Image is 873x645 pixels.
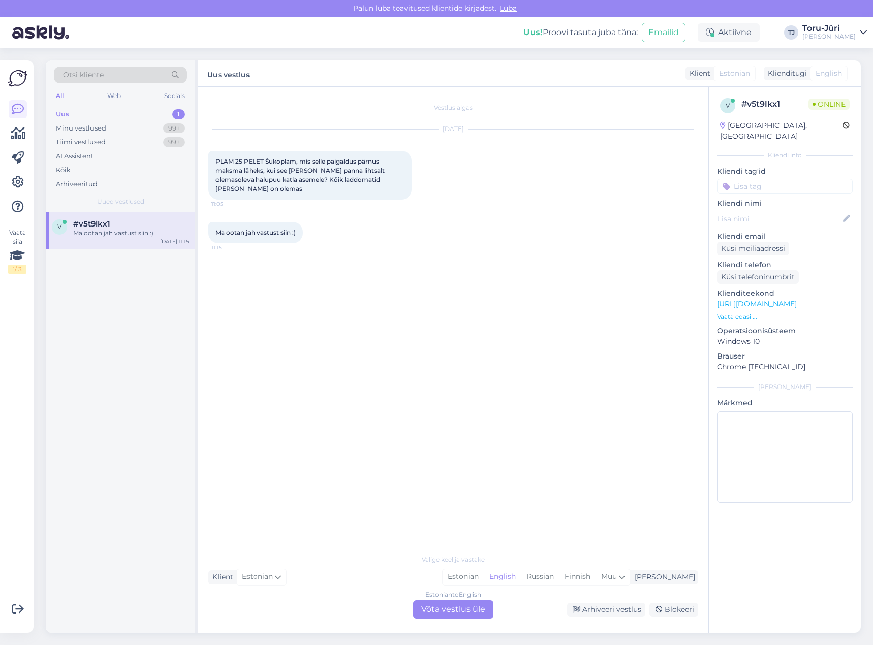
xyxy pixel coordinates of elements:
div: Küsi telefoninumbrit [717,270,799,284]
div: [PERSON_NAME] [631,572,695,583]
div: Klient [685,68,710,79]
span: PLAM 25 PELET Šukoplam, mis selle paigaldus pärnus maksma läheks, kui see [PERSON_NAME] panna lih... [215,157,386,192]
p: Brauser [717,351,853,362]
span: #v5t9lkx1 [73,219,110,229]
div: Arhiveeri vestlus [567,603,645,617]
span: English [816,68,842,79]
p: Kliendi nimi [717,198,853,209]
div: Klient [208,572,233,583]
a: Toru-Jüri[PERSON_NAME] [802,24,867,41]
div: Proovi tasuta juba täna: [523,26,638,39]
div: Estonian [443,569,484,585]
div: Arhiveeritud [56,179,98,189]
span: 11:15 [211,244,250,251]
div: Vaata siia [8,228,26,274]
span: v [57,223,61,231]
div: Aktiivne [698,23,760,42]
div: Estonian to English [425,590,481,599]
span: v [726,102,730,109]
input: Lisa nimi [718,213,841,224]
input: Lisa tag [717,179,853,194]
a: [URL][DOMAIN_NAME] [717,299,797,308]
div: Kliendi info [717,151,853,160]
div: [GEOGRAPHIC_DATA], [GEOGRAPHIC_DATA] [720,120,843,142]
div: [DATE] [208,124,698,134]
div: 99+ [163,123,185,134]
div: 1 [172,109,185,119]
div: TJ [784,25,798,40]
img: Askly Logo [8,69,27,88]
b: Uus! [523,27,543,37]
div: [PERSON_NAME] [802,33,856,41]
div: [PERSON_NAME] [717,382,853,392]
button: Emailid [642,23,685,42]
div: Uus [56,109,69,119]
div: Russian [521,569,559,585]
p: Chrome [TECHNICAL_ID] [717,362,853,372]
div: Ma ootan jah vastust siin :) [73,229,189,238]
p: Vaata edasi ... [717,312,853,321]
div: Finnish [559,569,596,585]
span: Luba [496,4,520,13]
span: 11:05 [211,200,250,208]
div: 99+ [163,137,185,147]
p: Klienditeekond [717,288,853,299]
div: Web [105,89,123,103]
div: Vestlus algas [208,103,698,112]
div: # v5t9lkx1 [741,98,808,110]
div: English [484,569,521,585]
span: Ma ootan jah vastust siin :) [215,229,296,236]
div: Minu vestlused [56,123,106,134]
div: Kõik [56,165,71,175]
div: Valige keel ja vastake [208,555,698,564]
span: Online [808,99,850,110]
div: Tiimi vestlused [56,137,106,147]
div: Blokeeri [649,603,698,617]
p: Kliendi telefon [717,260,853,270]
div: Küsi meiliaadressi [717,242,789,255]
div: Klienditugi [764,68,807,79]
div: AI Assistent [56,151,93,162]
div: Socials [162,89,187,103]
span: Estonian [242,571,273,583]
p: Kliendi tag'id [717,166,853,177]
span: Muu [601,572,617,581]
p: Windows 10 [717,336,853,347]
div: 1 / 3 [8,265,26,274]
div: Toru-Jüri [802,24,856,33]
span: Otsi kliente [63,70,104,80]
p: Operatsioonisüsteem [717,326,853,336]
div: [DATE] 11:15 [160,238,189,245]
label: Uus vestlus [207,67,250,80]
span: Estonian [719,68,750,79]
p: Märkmed [717,398,853,408]
p: Kliendi email [717,231,853,242]
span: Uued vestlused [97,197,144,206]
div: Võta vestlus üle [413,600,493,619]
div: All [54,89,66,103]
